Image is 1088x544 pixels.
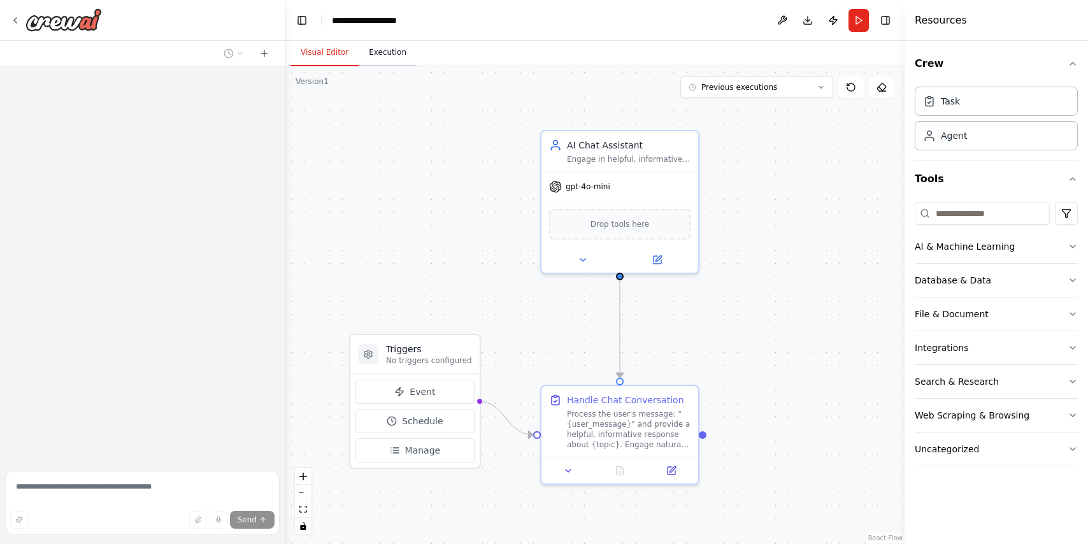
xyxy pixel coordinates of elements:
[915,197,1078,476] div: Tools
[915,308,989,320] div: File & Document
[210,511,227,529] button: Click to speak your automation idea
[359,39,417,66] button: Execution
[349,334,481,469] div: TriggersNo triggers configuredEventScheduleManage
[295,501,311,518] button: fit view
[230,511,275,529] button: Send
[567,139,691,152] div: AI Chat Assistant
[915,375,999,388] div: Search & Research
[566,182,610,192] span: gpt-4o-mini
[915,264,1078,297] button: Database & Data
[540,130,699,274] div: AI Chat AssistantEngage in helpful, informative, and natural conversations with users by understa...
[680,76,833,98] button: Previous executions
[941,129,967,142] div: Agent
[915,331,1078,364] button: Integrations
[593,463,647,478] button: No output available
[10,511,28,529] button: Improve this prompt
[295,468,311,485] button: zoom in
[355,380,475,404] button: Event
[877,11,894,29] button: Hide right sidebar
[701,82,777,92] span: Previous executions
[386,343,472,355] h3: Triggers
[915,297,1078,331] button: File & Document
[355,409,475,433] button: Schedule
[915,341,968,354] div: Integrations
[868,534,903,541] a: React Flow attribution
[915,274,991,287] div: Database & Data
[915,240,1015,253] div: AI & Machine Learning
[915,13,967,28] h4: Resources
[915,46,1078,82] button: Crew
[290,39,359,66] button: Visual Editor
[295,468,311,534] div: React Flow controls
[915,82,1078,161] div: Crew
[567,394,684,406] div: Handle Chat Conversation
[254,46,275,61] button: Start a new chat
[649,463,693,478] button: Open in side panel
[402,415,443,427] span: Schedule
[915,443,979,455] div: Uncategorized
[478,395,533,441] g: Edge from triggers to 7dc4fab0-5869-4fb4-8e32-6a4197859b55
[238,515,257,525] span: Send
[218,46,249,61] button: Switch to previous chat
[591,218,650,231] span: Drop tools here
[915,161,1078,197] button: Tools
[293,11,311,29] button: Hide left sidebar
[915,365,1078,398] button: Search & Research
[295,485,311,501] button: zoom out
[386,355,472,366] p: No triggers configured
[332,14,418,27] nav: breadcrumb
[915,433,1078,466] button: Uncategorized
[621,252,693,268] button: Open in side panel
[567,409,691,450] div: Process the user's message: "{user_message}" and provide a helpful, informative response about {t...
[915,230,1078,263] button: AI & Machine Learning
[941,95,960,108] div: Task
[189,511,207,529] button: Upload files
[25,8,102,31] img: Logo
[296,76,329,87] div: Version 1
[405,444,441,457] span: Manage
[295,518,311,534] button: toggle interactivity
[915,399,1078,432] button: Web Scraping & Browsing
[410,385,435,398] span: Event
[567,154,691,164] div: Engage in helpful, informative, and natural conversations with users by understanding their quest...
[915,409,1029,422] div: Web Scraping & Browsing
[540,385,699,485] div: Handle Chat ConversationProcess the user's message: "{user_message}" and provide a helpful, infor...
[355,438,475,462] button: Manage
[613,280,626,378] g: Edge from 0f3aff32-ee9e-4eb9-9ace-67d5e8dfc7c5 to 7dc4fab0-5869-4fb4-8e32-6a4197859b55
